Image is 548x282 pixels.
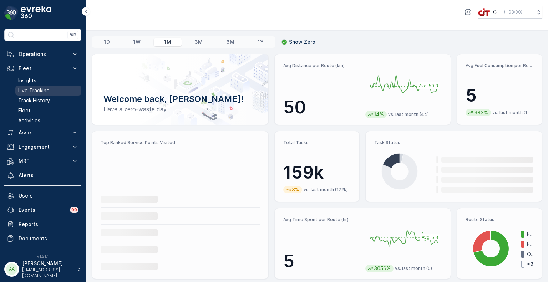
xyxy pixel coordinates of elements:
[478,6,542,19] button: CIT(+03:00)
[19,221,78,228] p: Reports
[283,217,360,222] p: Avg Time Spent per Route (hr)
[15,76,81,86] a: Insights
[527,251,533,258] p: Offline
[69,32,76,38] p: ⌘B
[19,235,78,242] p: Documents
[18,97,50,104] p: Track History
[18,77,36,84] p: Insights
[19,206,66,214] p: Events
[289,39,315,46] p: Show Zero
[4,217,81,231] a: Reports
[15,116,81,125] a: Activities
[19,172,78,179] p: Alerts
[103,105,257,113] p: Have a zero-waste day
[395,266,432,271] p: vs. last month (0)
[22,267,73,278] p: [EMAIL_ADDRESS][DOMAIN_NAME]
[373,111,385,118] p: 14%
[6,263,17,275] div: AA
[466,63,533,68] p: Avg Fuel Consumption per Route (lt)
[4,189,81,203] a: Users
[283,97,360,118] p: 50
[164,39,171,46] p: 1M
[4,260,81,278] button: AA[PERSON_NAME][EMAIL_ADDRESS][DOMAIN_NAME]
[19,51,67,58] p: Operations
[18,107,31,114] p: Fleet
[4,6,19,20] img: logo
[101,140,260,145] p: Top Ranked Service Points Visited
[373,265,391,272] p: 3056%
[19,192,78,199] p: Users
[4,254,81,258] span: v 1.51.1
[527,231,533,238] p: Finished
[492,110,529,116] p: vs. last month (1)
[4,61,81,76] button: Fleet
[15,96,81,106] a: Track History
[466,217,533,222] p: Route Status
[4,140,81,154] button: Engagement
[4,125,81,140] button: Asset
[226,39,234,46] p: 6M
[493,9,501,16] p: CIT
[258,39,264,46] p: 1Y
[18,117,40,124] p: Activities
[4,231,81,246] a: Documents
[527,241,533,248] p: Expired
[4,203,81,217] a: Events99
[4,47,81,61] button: Operations
[283,251,360,272] p: 5
[291,186,300,193] p: 8%
[194,39,203,46] p: 3M
[21,6,51,20] img: logo_dark-DEwI_e13.png
[283,63,360,68] p: Avg Distance per Route (km)
[19,129,67,136] p: Asset
[22,260,73,267] p: [PERSON_NAME]
[304,187,348,193] p: vs. last month (172k)
[15,86,81,96] a: Live Tracking
[527,261,534,268] p: + 2
[466,85,533,106] p: 5
[283,162,351,183] p: 159k
[133,39,141,46] p: 1W
[19,158,67,165] p: MRF
[504,9,522,15] p: ( +03:00 )
[104,39,110,46] p: 1D
[283,140,351,145] p: Total Tasks
[18,87,50,94] p: Live Tracking
[4,154,81,168] button: MRF
[4,168,81,183] a: Alerts
[19,65,67,72] p: Fleet
[71,207,77,213] p: 99
[374,140,533,145] p: Task Status
[15,106,81,116] a: Fleet
[19,143,67,150] p: Engagement
[473,109,489,116] p: 383%
[478,8,490,16] img: cit-logo_pOk6rL0.png
[103,93,257,105] p: Welcome back, [PERSON_NAME]!
[388,112,429,117] p: vs. last month (44)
